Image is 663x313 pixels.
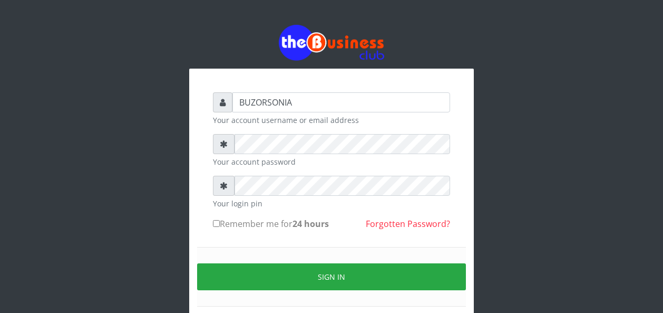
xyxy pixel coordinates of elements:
small: Your login pin [213,198,450,209]
button: Sign in [197,263,466,290]
small: Your account password [213,156,450,167]
b: 24 hours [292,218,329,230]
small: Your account username or email address [213,115,450,126]
input: Username or email address [232,92,450,112]
a: Forgotten Password? [366,218,450,230]
label: Remember me for [213,217,329,230]
input: Remember me for24 hours [213,220,220,227]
